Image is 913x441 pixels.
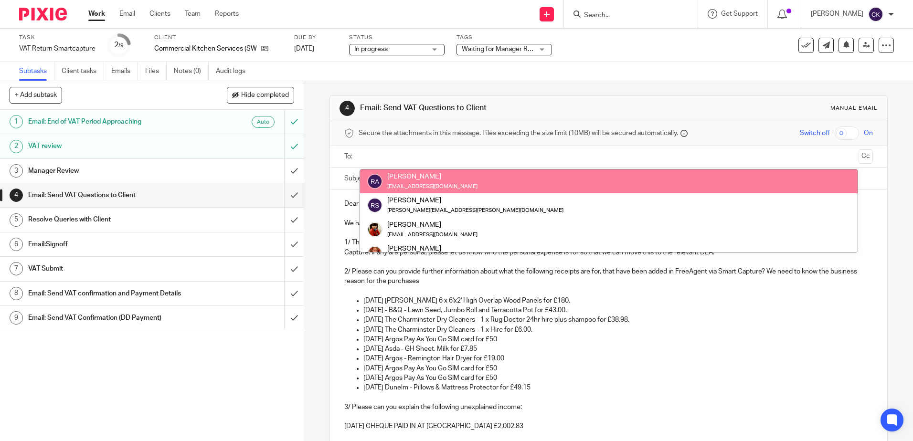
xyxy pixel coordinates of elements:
h1: Email: Send VAT confirmation and Payment Details [28,286,192,301]
span: Hide completed [241,92,289,99]
div: [PERSON_NAME] [387,172,478,181]
label: Subject: [344,174,369,183]
div: 6 [10,238,23,251]
a: Audit logs [216,62,253,81]
label: Client [154,34,282,42]
div: VAT Return Smartcapture [19,44,96,53]
h1: Email: Send VAT Confirmation (DD Payment) [28,311,192,325]
h1: Email: End of VAT Period Approaching [28,115,192,129]
p: [DATE] Dunelm - Pillows & Mattress Protector for £49.15 [363,383,872,392]
div: 9 [10,311,23,325]
span: Secure the attachments in this message. Files exceeding the size limit (10MB) will be secured aut... [359,128,678,138]
p: Commercial Kitchen Services (SW) Ltd [154,44,256,53]
p: [DATE] The Charminster Dry Cleaners - 1 x Rug Doctor 24hr hire plus shampoo for £38.98. [363,315,872,325]
span: In progress [354,46,388,52]
p: [DATE] CHEQUE PAID IN AT [GEOGRAPHIC_DATA] £2,002.83 [344,421,872,431]
div: [PERSON_NAME] [387,244,520,253]
span: Get Support [721,10,758,17]
small: [EMAIL_ADDRESS][DOMAIN_NAME] [387,184,478,189]
small: [PERSON_NAME][EMAIL_ADDRESS][PERSON_NAME][DOMAIN_NAME] [387,208,563,213]
label: Due by [294,34,337,42]
img: Phil%20Baby%20pictures%20(3).JPG [367,222,382,237]
button: + Add subtask [10,87,62,103]
div: Auto [252,116,275,128]
div: 7 [10,262,23,275]
p: We have been reviewing your VAT return and have the following questions we need your help with. [344,219,872,228]
div: Manual email [830,105,878,112]
input: Search [583,11,669,20]
a: Reports [215,9,239,19]
p: [DATE] Asda - GH Sheet, Milk for £7.85 [363,344,872,354]
span: Waiting for Manager Review [462,46,545,52]
a: Work [88,9,105,19]
a: Clients [149,9,170,19]
a: Emails [111,62,138,81]
label: Status [349,34,445,42]
img: svg%3E [367,174,382,189]
div: 3 [10,164,23,178]
h1: Manager Review [28,164,192,178]
p: [DATE] Argos - Remington Hair Dryer for £19.00 [363,354,872,363]
h1: Email: Send VAT Questions to Client [360,103,629,113]
img: svg%3E [868,7,883,22]
div: [PERSON_NAME] [387,220,478,229]
a: Subtasks [19,62,54,81]
div: 2 [114,40,124,51]
p: 1/ The following attached spreadsheet lists items that are still red on the bank feed. Please can... [344,238,872,257]
div: [PERSON_NAME] [387,196,563,205]
h1: Email:Signoff [28,237,192,252]
div: 4 [340,101,355,116]
a: Files [145,62,167,81]
img: sallycropped.JPG [367,246,382,261]
span: On [864,128,873,138]
div: 5 [10,213,23,227]
div: 4 [10,189,23,202]
label: Tags [456,34,552,42]
p: 3/ Please can you explain the following unexplained income: [344,402,872,412]
div: 1 [10,115,23,128]
p: [DATE] Argos Pay As You Go SIM card for £50 [363,335,872,344]
p: [DATE] The Charminster Dry Cleaners - 1 x Hire for £6.00. [363,325,872,335]
label: Task [19,34,96,42]
h1: Resolve Queries with Client [28,212,192,227]
p: [DATE] Argos Pay As You Go SIM card for £50 [363,373,872,383]
a: Client tasks [62,62,104,81]
label: To: [344,152,355,161]
small: [EMAIL_ADDRESS][DOMAIN_NAME] [387,232,478,237]
img: Pixie [19,8,67,21]
span: Switch off [800,128,830,138]
p: [PERSON_NAME] [811,9,863,19]
div: 2 [10,140,23,153]
h1: VAT Submit [28,262,192,276]
span: [DATE] [294,45,314,52]
a: Team [185,9,201,19]
img: svg%3E [367,198,382,213]
a: Email [119,9,135,19]
button: Cc [859,149,873,164]
small: /9 [118,43,124,48]
a: Notes (0) [174,62,209,81]
p: [DATE] - B&Q - Lawn Seed, Jumbo Roll and Terracotta Pot for £43.00. [363,305,872,315]
p: [DATE] Argos Pay As You Go SIM card for £50 [363,364,872,373]
div: 8 [10,287,23,300]
button: Hide completed [227,87,294,103]
h1: VAT review [28,139,192,153]
p: Dear [PERSON_NAME], [344,199,872,209]
h1: Email: Send VAT Questions to Client [28,188,192,202]
p: [DATE] [PERSON_NAME] 6 x 6'x2' High Overlap Wood Panels for £180. [363,296,872,305]
p: 2/ Please can you provide further information about what the following receipts are for, that hav... [344,267,872,286]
